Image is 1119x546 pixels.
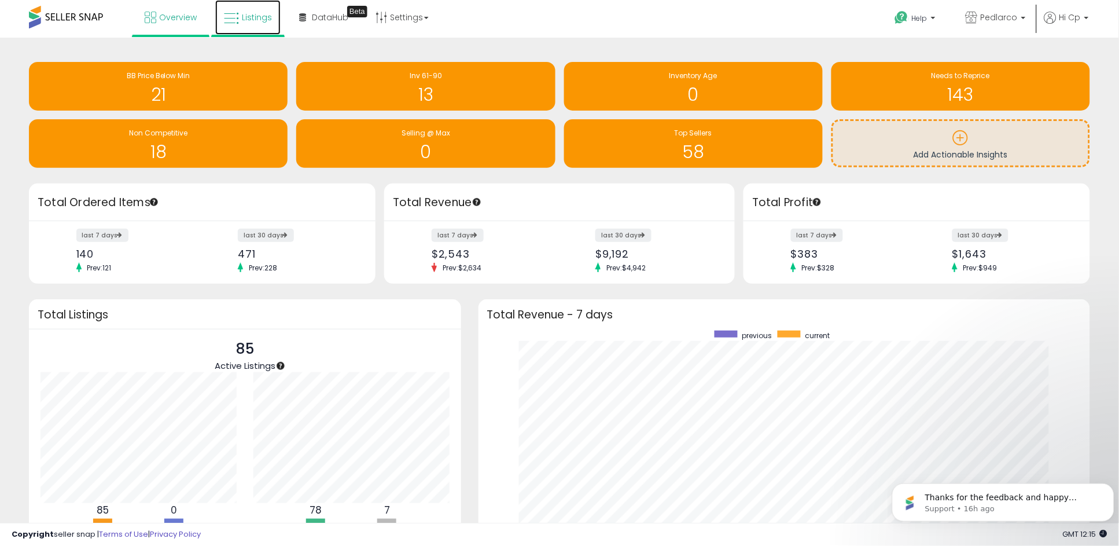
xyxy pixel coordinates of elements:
[402,128,450,138] span: Selling @ Max
[812,197,822,207] div: Tooltip anchor
[914,149,1008,160] span: Add Actionable Insights
[570,142,817,162] h1: 58
[215,338,275,360] p: 85
[275,361,286,371] div: Tooltip anchor
[171,503,177,517] b: 0
[238,229,294,242] label: last 30 days
[472,197,482,207] div: Tooltip anchor
[38,310,452,319] h3: Total Listings
[238,248,355,260] div: 471
[791,229,843,242] label: last 7 days
[888,459,1119,540] iframe: Intercom notifications message
[29,119,288,168] a: Non Competitive 18
[150,529,201,540] a: Privacy Policy
[886,2,947,38] a: Help
[601,263,651,273] span: Prev: $4,942
[675,128,712,138] span: Top Sellers
[127,71,190,80] span: BB Price Below Min
[29,62,288,111] a: BB Price Below Min 21
[805,331,830,340] span: current
[149,197,159,207] div: Tooltip anchor
[243,263,283,273] span: Prev: 228
[159,12,197,23] span: Overview
[35,142,282,162] h1: 18
[981,12,1018,23] span: Pedlarco
[1059,12,1081,23] span: Hi Cp
[76,248,194,260] div: 140
[437,263,487,273] span: Prev: $2,634
[129,128,187,138] span: Non Competitive
[99,529,148,540] a: Terms of Use
[432,229,484,242] label: last 7 days
[393,195,726,211] h3: Total Revenue
[410,71,442,80] span: Inv 61-90
[384,503,390,517] b: 7
[82,263,117,273] span: Prev: 121
[564,62,823,111] a: Inventory Age 0
[952,248,1070,260] div: $1,643
[296,62,555,111] a: Inv 61-90 13
[432,248,551,260] div: $2,543
[958,263,1003,273] span: Prev: $949
[310,503,322,517] b: 78
[296,119,555,168] a: Selling @ Max 0
[791,248,908,260] div: $383
[302,85,549,104] h1: 13
[595,229,651,242] label: last 30 days
[76,229,128,242] label: last 7 days
[564,119,823,168] a: Top Sellers 58
[97,503,109,517] b: 85
[952,229,1008,242] label: last 30 days
[752,195,1081,211] h3: Total Profit
[302,142,549,162] h1: 0
[796,263,841,273] span: Prev: $328
[1044,12,1089,38] a: Hi Cp
[912,13,927,23] span: Help
[831,62,1090,111] a: Needs to Reprice 143
[487,310,1081,319] h3: Total Revenue - 7 days
[932,71,990,80] span: Needs to Reprice
[38,195,367,211] h3: Total Ordered Items
[833,121,1088,166] a: Add Actionable Insights
[837,85,1084,104] h1: 143
[895,10,909,25] i: Get Help
[742,331,772,340] span: previous
[12,529,54,540] strong: Copyright
[35,85,282,104] h1: 21
[669,71,717,80] span: Inventory Age
[312,12,348,23] span: DataHub
[570,85,817,104] h1: 0
[215,360,275,372] span: Active Listings
[347,6,367,17] div: Tooltip anchor
[12,529,201,540] div: seller snap | |
[595,248,715,260] div: $9,192
[242,12,272,23] span: Listings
